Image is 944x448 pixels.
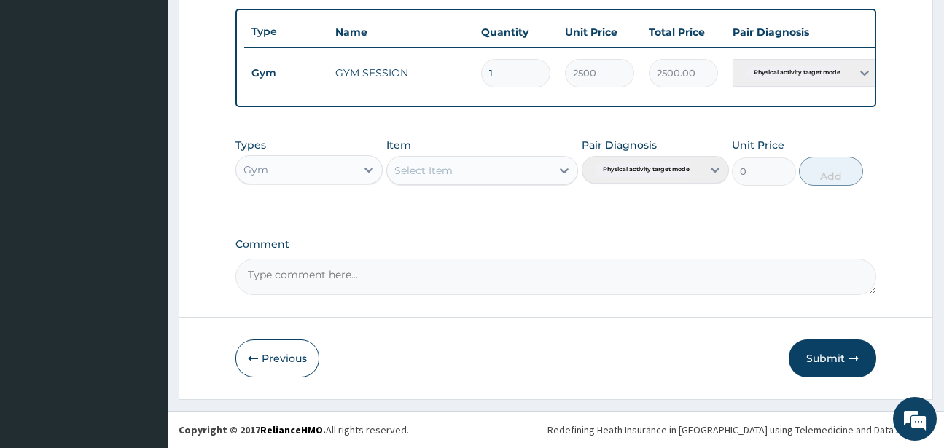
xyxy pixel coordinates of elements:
td: Gym [244,60,328,87]
div: Minimize live chat window [239,7,274,42]
div: Chat with us now [76,82,245,101]
div: Gym [243,162,268,177]
div: Select Item [394,163,453,178]
label: Comment [235,238,875,251]
a: RelianceHMO [260,423,323,436]
label: Unit Price [732,138,784,152]
th: Type [244,18,328,45]
label: Item [386,138,411,152]
img: d_794563401_company_1708531726252_794563401 [27,73,59,109]
div: Redefining Heath Insurance in [GEOGRAPHIC_DATA] using Telemedicine and Data Science! [547,423,933,437]
th: Pair Diagnosis [725,17,886,47]
th: Unit Price [558,17,641,47]
label: Types [235,139,266,152]
button: Previous [235,339,319,377]
th: Name [328,17,474,47]
label: Pair Diagnosis [582,138,657,152]
textarea: Type your message and hit 'Enter' [7,296,278,347]
button: Add [799,157,863,186]
span: We're online! [85,133,201,280]
th: Quantity [474,17,558,47]
footer: All rights reserved. [168,411,944,448]
strong: Copyright © 2017 . [179,423,326,436]
button: Submit [789,339,876,377]
td: GYM SESSION [328,58,474,87]
th: Total Price [641,17,725,47]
